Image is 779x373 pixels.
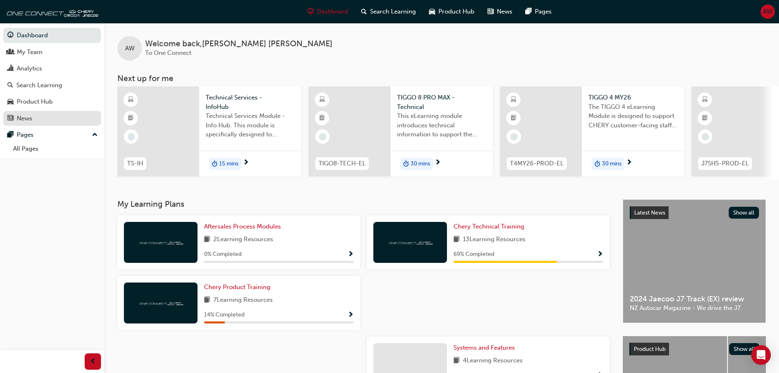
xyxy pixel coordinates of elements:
span: Pages [535,7,552,16]
span: news-icon [7,115,13,122]
span: booktick-icon [702,113,708,124]
span: To One Connect [145,49,191,57]
span: 4 Learning Resources [463,356,523,366]
span: duration-icon [595,158,600,169]
span: learningResourceType_ELEARNING-icon [511,95,516,105]
span: This eLearning module introduces technical information to support the entry level knowledge requi... [397,111,486,139]
span: AW [763,7,772,16]
span: Product Hub [438,7,474,16]
button: Show Progress [597,249,603,260]
span: duration-icon [403,158,409,169]
span: book-icon [453,235,460,245]
a: Search Learning [3,78,101,93]
a: Product HubShow all [629,343,759,356]
a: Aftersales Process Modules [204,222,284,231]
span: 7 Learning Resources [213,295,273,305]
span: TIGO8-TECH-EL [319,159,366,168]
button: Pages [3,127,101,142]
span: chart-icon [7,65,13,72]
div: News [17,114,32,123]
button: DashboardMy TeamAnalyticsSearch LearningProduct HubNews [3,26,101,127]
span: learningResourceType_ELEARNING-icon [702,95,708,105]
span: guage-icon [7,32,13,39]
span: J7SHS-PROD-EL [701,159,749,168]
span: learningRecordVerb_NONE-icon [128,133,135,140]
span: booktick-icon [319,113,325,124]
span: TS-IH [127,159,143,168]
a: My Team [3,45,101,60]
span: Dashboard [317,7,348,16]
span: duration-icon [212,158,218,169]
span: Product Hub [634,346,666,353]
span: guage-icon [308,7,314,17]
a: guage-iconDashboard [301,3,355,20]
span: 15 mins [219,159,238,169]
span: learningRecordVerb_NONE-icon [319,133,326,140]
a: T4MY26-PROD-ELTIGGO 4 MY26The TIGGO 4 eLearning Module is designed to support CHERY customer-faci... [500,86,684,176]
span: 14 % Completed [204,310,245,320]
button: Show all [729,207,759,219]
span: Welcome back , [PERSON_NAME] [PERSON_NAME] [145,39,332,49]
img: oneconnect [388,238,433,246]
span: next-icon [435,159,441,167]
span: The TIGGO 4 eLearning Module is designed to support CHERY customer-facing staff with the product ... [588,102,678,130]
span: Search Learning [370,7,416,16]
span: next-icon [626,159,632,167]
span: Show Progress [597,251,603,258]
span: car-icon [7,98,13,106]
button: Show Progress [348,249,354,260]
span: 0 % Completed [204,250,242,259]
span: Aftersales Process Modules [204,223,281,230]
span: booktick-icon [128,113,134,124]
span: 69 % Completed [453,250,494,259]
div: Open Intercom Messenger [751,345,771,365]
a: Latest NewsShow all [630,206,759,219]
span: book-icon [204,235,210,245]
span: TIGGO 8 PRO MAX - Technical [397,93,486,111]
div: Analytics [17,64,42,73]
span: Chery Product Training [204,283,270,291]
div: Search Learning [16,81,62,90]
div: My Team [17,47,43,57]
a: oneconnect [4,3,98,20]
span: T4MY26-PROD-EL [510,159,563,168]
span: search-icon [361,7,367,17]
button: Show all [729,343,760,355]
a: Chery Technical Training [453,222,528,231]
a: News [3,111,101,126]
span: AW [125,44,135,53]
a: Latest NewsShow all2024 Jaecoo J7 Track (EX) reviewNZ Autocar Magazine - We drive the J7. [623,199,766,323]
span: book-icon [204,295,210,305]
span: pages-icon [525,7,532,17]
a: news-iconNews [481,3,519,20]
span: learningResourceType_ELEARNING-icon [319,95,325,105]
div: Pages [17,130,34,140]
a: Product Hub [3,94,101,109]
a: Chery Product Training [204,283,274,292]
button: AW [761,5,775,19]
a: TS-IHTechnical Services - InfoHubTechnical Services Module - Info Hub. This module is specificall... [117,86,301,176]
span: 13 Learning Resources [463,235,525,245]
a: car-iconProduct Hub [422,3,481,20]
span: learningResourceType_ELEARNING-icon [128,95,134,105]
a: TIGO8-TECH-ELTIGGO 8 PRO MAX - TechnicalThis eLearning module introduces technical information to... [309,86,493,176]
span: Systems and Features [453,344,515,351]
a: Systems and Features [453,343,518,353]
span: Technical Services - InfoHub [206,93,295,111]
span: prev-icon [90,357,96,367]
span: Technical Services Module - Info Hub. This module is specifically designed to address the require... [206,111,295,139]
a: pages-iconPages [519,3,558,20]
a: All Pages [10,142,101,155]
span: pages-icon [7,131,13,139]
a: search-iconSearch Learning [355,3,422,20]
span: people-icon [7,49,13,56]
span: NZ Autocar Magazine - We drive the J7. [630,303,759,313]
span: learningRecordVerb_NONE-icon [702,133,709,140]
span: learningRecordVerb_NONE-icon [510,133,518,140]
span: booktick-icon [511,113,516,124]
span: search-icon [7,82,13,89]
span: news-icon [487,7,494,17]
span: up-icon [92,130,98,140]
span: next-icon [243,159,249,167]
a: Analytics [3,61,101,76]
